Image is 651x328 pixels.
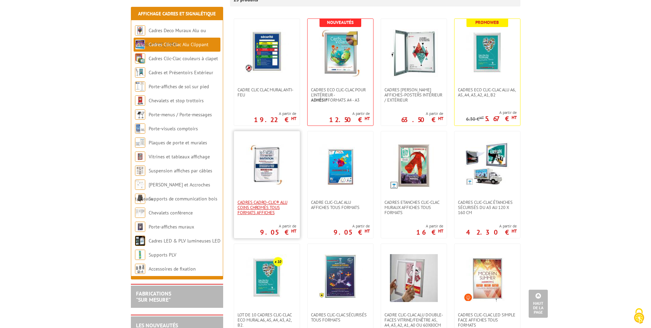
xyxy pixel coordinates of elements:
[243,142,291,189] img: Cadres Cadro-Clic® Alu coins chromés tous formats affiches
[390,142,438,189] img: Cadres Etanches Clic-Clac muraux affiches tous formats
[234,200,300,215] a: Cadres Cadro-Clic® Alu coins chromés tous formats affiches
[149,41,208,48] a: Cadres Clic-Clac Alu Clippant
[149,224,194,230] a: Porte-affiches muraux
[135,250,145,260] img: Supports PLV
[254,118,296,122] p: 19.22 €
[149,154,210,160] a: Vitrines et tableaux affichage
[234,312,300,328] a: Lot de 10 cadres Clic-Clac Eco mural A6, A5, A4, A3, A2, B2.
[381,200,447,215] a: Cadres Etanches Clic-Clac muraux affiches tous formats
[308,87,373,103] a: Cadres Eco Clic-Clac pour l'intérieur -Adhésifformats A4 - A3
[135,95,145,106] img: Chevalets et stop trottoirs
[135,53,145,64] img: Cadres Clic-Clac couleurs à clapet
[308,312,373,323] a: Cadres Clic-Clac Sécurisés Tous formats
[316,29,364,77] img: Cadres Eco Clic-Clac pour l'intérieur - <strong>Adhésif</strong> formats A4 - A3
[135,180,145,190] img: Cimaises et Accroches tableaux
[463,29,511,77] img: Cadres Eco Clic-Clac alu A6, A5, A4, A3, A2, A1, B2
[135,208,145,218] img: Chevalets conférence
[485,117,517,121] p: 5.67 €
[455,312,520,328] a: Cadres Clic-Clac LED simple face affiches tous formats
[316,142,364,189] img: Cadre Clic-Clac Alu affiches tous formats
[238,87,296,97] span: Cadre CLIC CLAC Mural ANTI-FEU
[463,254,511,302] img: Cadres Clic-Clac LED simple face affiches tous formats
[311,97,328,103] strong: Adhésif
[260,223,296,229] span: A partir de
[416,223,443,229] span: A partir de
[458,312,517,328] span: Cadres Clic-Clac LED simple face affiches tous formats
[135,152,145,162] img: Vitrines et tableaux affichage
[149,55,218,62] a: Cadres Clic-Clac couleurs à clapet
[136,290,171,303] a: FABRICATIONS"Sur Mesure"
[416,230,443,234] p: 16 €
[455,200,520,215] a: Cadres Clic-Clac Étanches Sécurisés du A3 au 120 x 160 cm
[254,111,296,116] span: A partir de
[466,230,517,234] p: 42.30 €
[308,200,373,210] a: Cadre Clic-Clac Alu affiches tous formats
[390,254,438,302] img: Cadre clic-clac alu double-faces Vitrine/fenêtre A5, A4, A3, A2, A1, A0 ou 60x80cm
[455,87,520,97] a: Cadres Eco Clic-Clac alu A6, A5, A4, A3, A2, A1, B2
[465,142,510,186] img: Cadres Clic-Clac Étanches Sécurisés du A3 au 120 x 160 cm
[135,109,145,120] img: Porte-menus / Porte-messages
[390,29,438,77] img: Cadres vitrines affiches-posters intérieur / extérieur
[135,25,145,36] img: Cadres Deco Muraux Alu ou Bois
[149,252,176,258] a: Supports PLV
[512,115,517,120] sup: HT
[384,87,443,103] span: Cadres [PERSON_NAME] affiches-posters intérieur / extérieur
[245,29,289,74] img: Cadre CLIC CLAC Mural ANTI-FEU
[149,210,193,216] a: Chevalets conférence
[458,200,517,215] span: Cadres Clic-Clac Étanches Sécurisés du A3 au 120 x 160 cm
[458,87,517,97] span: Cadres Eco Clic-Clac alu A6, A5, A4, A3, A2, A1, B2
[475,19,499,25] b: Promoweb
[238,312,296,328] span: Lot de 10 cadres Clic-Clac Eco mural A6, A5, A4, A3, A2, B2.
[135,123,145,134] img: Porte-visuels comptoirs
[149,140,207,146] a: Plaques de porte et murales
[291,228,296,234] sup: HT
[466,110,517,115] span: A partir de
[329,111,370,116] span: A partir de
[479,115,484,120] sup: HT
[334,230,370,234] p: 9.05 €
[529,290,548,318] a: Haut de la page
[149,83,209,90] a: Porte-affiches de sol sur pied
[149,238,220,244] a: Cadres LED & PLV lumineuses LED
[234,87,300,97] a: Cadre CLIC CLAC Mural ANTI-FEU
[135,81,145,92] img: Porte-affiches de sol sur pied
[311,312,370,323] span: Cadres Clic-Clac Sécurisés Tous formats
[438,228,443,234] sup: HT
[381,87,447,103] a: Cadres [PERSON_NAME] affiches-posters intérieur / extérieur
[149,266,196,272] a: Accessoires de fixation
[135,137,145,148] img: Plaques de porte et murales
[630,307,648,325] img: Cookies (fenêtre modale)
[438,116,443,121] sup: HT
[512,228,517,234] sup: HT
[466,117,484,122] p: 6.30 €
[135,67,145,78] img: Cadres et Présentoirs Extérieur
[311,200,370,210] span: Cadre Clic-Clac Alu affiches tous formats
[291,116,296,121] sup: HT
[149,168,212,174] a: Suspension affiches par câbles
[135,166,145,176] img: Suspension affiches par câbles
[135,182,210,202] a: [PERSON_NAME] et Accroches tableaux
[401,111,443,116] span: A partir de
[135,222,145,232] img: Porte-affiches muraux
[135,236,145,246] img: Cadres LED & PLV lumineuses LED
[135,27,206,48] a: Cadres Deco Muraux Alu ou [GEOGRAPHIC_DATA]
[149,69,213,76] a: Cadres et Présentoirs Extérieur
[135,264,145,274] img: Accessoires de fixation
[149,126,198,132] a: Porte-visuels comptoirs
[334,223,370,229] span: A partir de
[365,228,370,234] sup: HT
[311,87,370,103] span: Cadres Eco Clic-Clac pour l'intérieur - formats A4 - A3
[384,200,443,215] span: Cadres Etanches Clic-Clac muraux affiches tous formats
[381,312,447,328] a: Cadre clic-clac alu double-faces Vitrine/fenêtre A5, A4, A3, A2, A1, A0 ou 60x80cm
[138,11,216,17] a: Affichage Cadres et Signalétique
[318,254,363,299] img: Cadres Clic-Clac Sécurisés Tous formats
[384,312,443,328] span: Cadre clic-clac alu double-faces Vitrine/fenêtre A5, A4, A3, A2, A1, A0 ou 60x80cm
[327,19,354,25] b: Nouveautés
[238,200,296,215] span: Cadres Cadro-Clic® Alu coins chromés tous formats affiches
[466,223,517,229] span: A partir de
[329,118,370,122] p: 12.50 €
[243,254,291,302] img: Lot de 10 cadres Clic-Clac Eco mural A6, A5, A4, A3, A2, B2.
[260,230,296,234] p: 9.05 €
[149,196,217,202] a: Supports de communication bois
[149,97,204,104] a: Chevalets et stop trottoirs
